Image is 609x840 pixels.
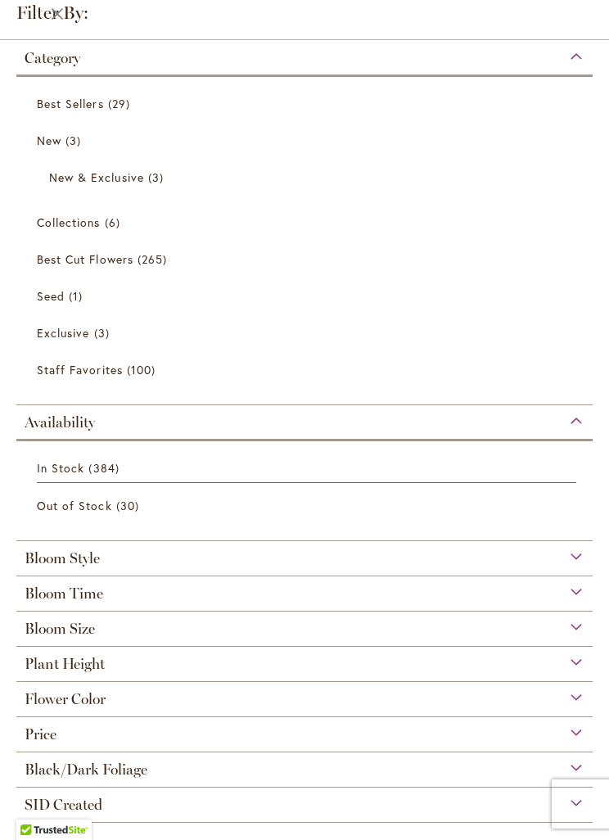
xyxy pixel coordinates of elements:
[25,690,106,708] span: Flower Color
[37,355,576,384] a: Staff Favorites
[37,251,133,267] span: Best Cut Flowers
[105,214,124,231] span: 6
[37,133,61,148] span: New
[37,454,576,483] a: In Stock 384
[37,325,89,341] span: Exclusive
[25,761,147,779] span: Black/Dark Foliage
[49,163,564,192] a: New &amp; Exclusive
[49,169,144,185] span: New & Exclusive
[25,620,95,638] span: Bloom Size
[25,725,56,743] span: Price
[37,208,576,237] a: Collections
[37,288,65,304] span: Seed
[94,324,114,341] span: 3
[138,251,171,268] span: 265
[25,655,105,673] span: Plant Height
[25,796,102,814] span: SID Created
[127,361,160,378] span: 100
[148,169,168,186] span: 3
[37,491,576,520] a: Out of Stock 30
[25,585,103,603] span: Bloom Time
[37,318,576,347] a: Exclusive
[69,287,87,305] span: 1
[25,49,80,67] span: Category
[37,498,112,513] span: Out of Stock
[37,460,84,476] span: In Stock
[37,282,576,310] a: Seed
[12,782,58,828] iframe: Launch Accessibility Center
[65,132,85,149] span: 3
[37,245,576,273] a: Best Cut Flowers
[37,89,576,118] a: Best Sellers
[116,497,143,514] span: 30
[88,459,123,476] span: 384
[37,96,104,111] span: Best Sellers
[37,126,576,155] a: New
[108,95,134,112] span: 29
[37,215,101,230] span: Collections
[25,413,95,431] span: Availability
[25,549,100,567] span: Bloom Style
[37,362,123,377] span: Staff Favorites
